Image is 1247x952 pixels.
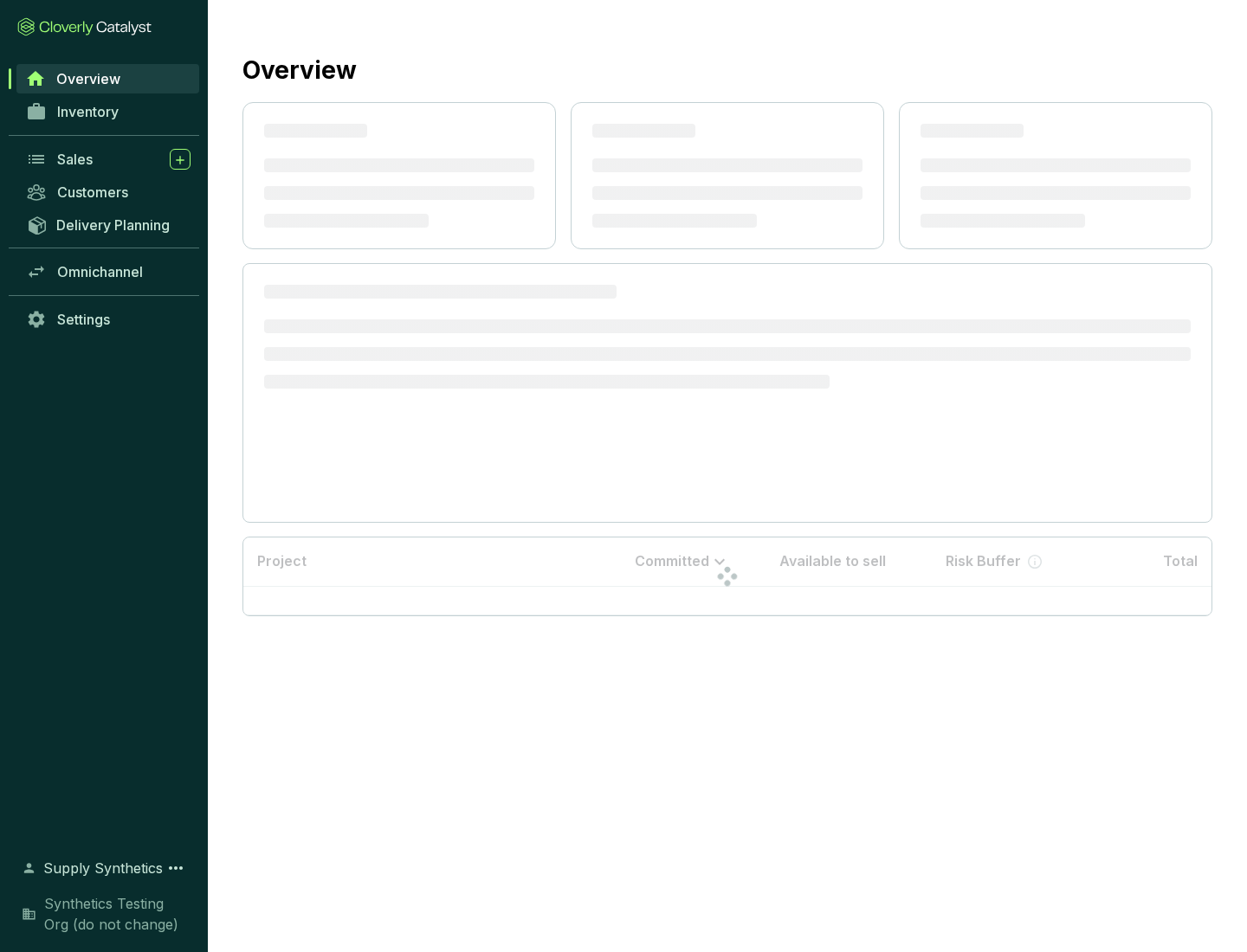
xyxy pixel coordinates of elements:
a: Settings [17,305,199,334]
span: Delivery Planning [56,216,170,234]
span: Settings [57,311,110,328]
a: Sales [17,145,199,174]
span: Omnichannel [57,263,143,280]
span: Overview [56,70,120,87]
span: Customers [57,183,128,201]
span: Supply Synthetics [43,858,163,878]
a: Omnichannel [17,257,199,286]
a: Inventory [17,97,199,126]
a: Customers [17,177,199,207]
span: Inventory [57,103,119,120]
h2: Overview [242,52,357,88]
span: Sales [57,151,93,168]
a: Overview [16,64,199,93]
span: Synthetics Testing Org (do not change) [44,893,191,935]
a: Delivery Planning [17,210,199,239]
